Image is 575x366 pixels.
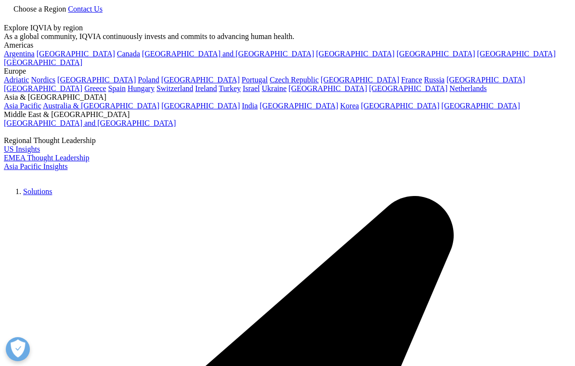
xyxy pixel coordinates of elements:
[424,76,445,84] a: Russia
[117,50,140,58] a: Canada
[288,84,367,92] a: [GEOGRAPHIC_DATA]
[262,84,287,92] a: Ukraine
[4,67,571,76] div: Europe
[4,41,571,50] div: Americas
[340,102,359,110] a: Korea
[401,76,422,84] a: France
[260,102,338,110] a: [GEOGRAPHIC_DATA]
[13,5,66,13] span: Choose a Region
[37,50,115,58] a: [GEOGRAPHIC_DATA]
[4,58,82,66] a: [GEOGRAPHIC_DATA]
[396,50,475,58] a: [GEOGRAPHIC_DATA]
[4,145,40,153] a: US Insights
[195,84,217,92] a: Ireland
[57,76,136,84] a: [GEOGRAPHIC_DATA]
[219,84,241,92] a: Turkey
[4,32,571,41] div: As a global community, IQVIA continuously invests and commits to advancing human health.
[4,162,67,170] a: Asia Pacific Insights
[316,50,394,58] a: [GEOGRAPHIC_DATA]
[4,84,82,92] a: [GEOGRAPHIC_DATA]
[446,76,525,84] a: [GEOGRAPHIC_DATA]
[108,84,125,92] a: Spain
[161,76,240,84] a: [GEOGRAPHIC_DATA]
[449,84,486,92] a: Netherlands
[138,76,159,84] a: Poland
[6,337,30,361] button: Open Preferences
[4,93,571,102] div: Asia & [GEOGRAPHIC_DATA]
[4,24,571,32] div: Explore IQVIA by region
[43,102,159,110] a: Australia & [GEOGRAPHIC_DATA]
[270,76,319,84] a: Czech Republic
[161,102,240,110] a: [GEOGRAPHIC_DATA]
[361,102,439,110] a: [GEOGRAPHIC_DATA]
[242,102,258,110] a: India
[4,102,41,110] a: Asia Pacific
[477,50,556,58] a: [GEOGRAPHIC_DATA]
[4,154,89,162] a: EMEA Thought Leadership
[242,76,268,84] a: Portugal
[31,76,55,84] a: Nordics
[369,84,447,92] a: [GEOGRAPHIC_DATA]
[4,136,571,145] div: Regional Thought Leadership
[442,102,520,110] a: [GEOGRAPHIC_DATA]
[128,84,155,92] a: Hungary
[321,76,399,84] a: [GEOGRAPHIC_DATA]
[68,5,103,13] a: Contact Us
[4,110,571,119] div: Middle East & [GEOGRAPHIC_DATA]
[4,119,176,127] a: [GEOGRAPHIC_DATA] and [GEOGRAPHIC_DATA]
[23,187,52,196] a: Solutions
[142,50,314,58] a: [GEOGRAPHIC_DATA] and [GEOGRAPHIC_DATA]
[4,50,35,58] a: Argentina
[243,84,260,92] a: Israel
[84,84,106,92] a: Greece
[4,76,29,84] a: Adriatic
[157,84,193,92] a: Switzerland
